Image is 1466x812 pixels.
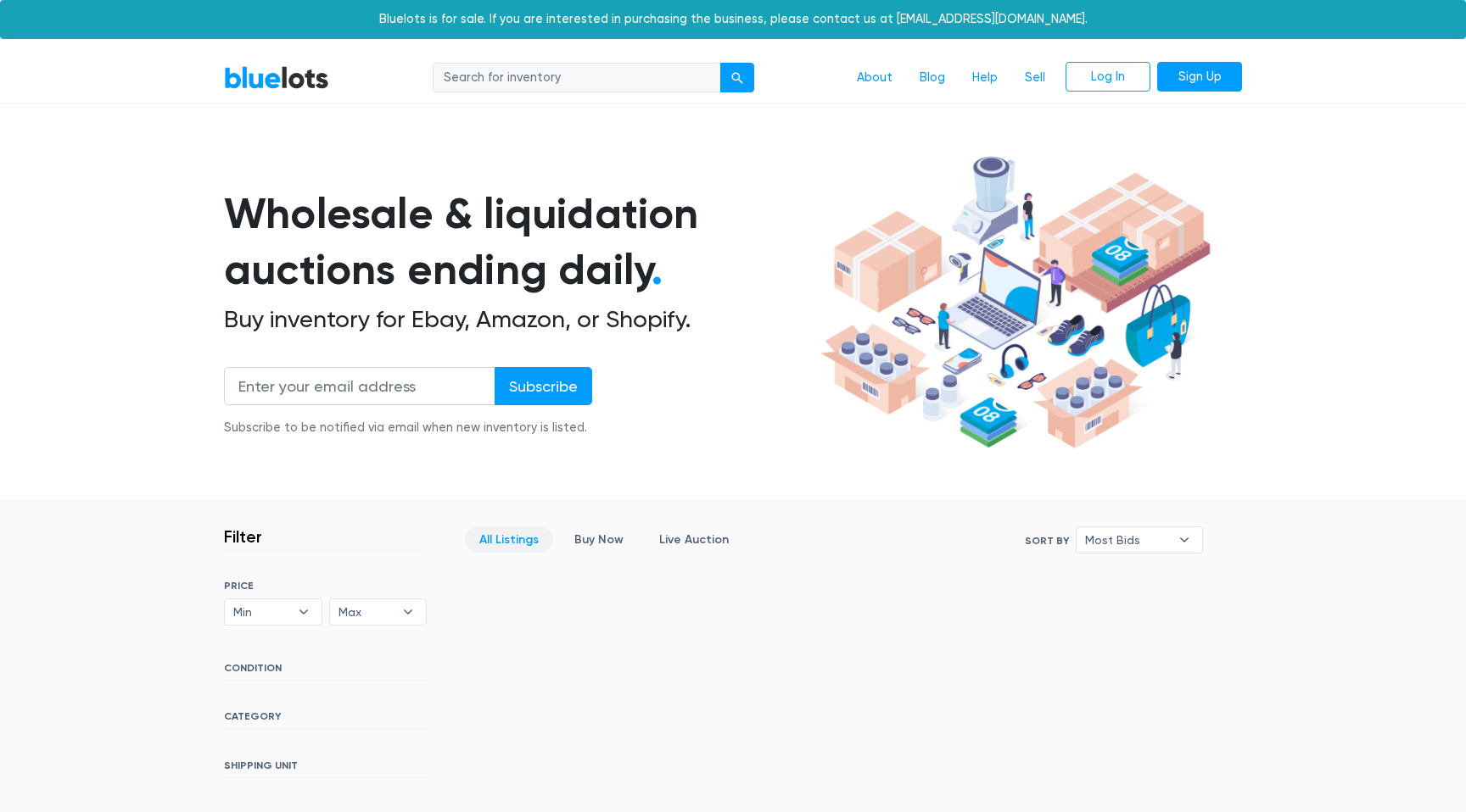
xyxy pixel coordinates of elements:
a: Blog [906,62,959,94]
h2: Buy inventory for Ebay, Amazon, or Shopify. [224,305,814,334]
img: hero-ee84e7d0318cb26816c560f6b4441b76977f77a177738b4e94f68c95b2b83dbb.png [814,148,1217,457]
h6: CATEGORY [224,710,427,729]
h6: CONDITION [224,662,427,681]
h3: Filter [224,526,262,547]
a: BlueLots [224,65,329,90]
input: Enter your email address [224,367,495,405]
h6: SHIPPING UNIT [224,759,427,778]
div: Subscribe to be notified via email when new inventory is listed. [224,419,592,437]
b: ▾ [390,599,426,625]
a: About [843,62,906,94]
b: ▾ [1167,527,1202,553]
input: Search for inventory [433,63,721,93]
a: Help [959,62,1011,94]
h6: PRICE [224,580,427,592]
a: Buy Now [560,526,638,553]
label: Sort By [1025,533,1069,548]
span: Min [233,599,289,625]
span: Most Bids [1085,527,1170,553]
span: Max [339,599,394,625]
a: Sell [1011,62,1059,94]
span: . [652,244,663,295]
h1: Wholesale & liquidation auctions ending daily [224,186,814,298]
a: Log In [1066,62,1150,92]
a: Sign Up [1157,62,1242,92]
a: Live Auction [645,526,743,553]
a: All Listings [465,526,553,553]
input: Subscribe [495,367,592,405]
b: ▾ [286,599,322,625]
